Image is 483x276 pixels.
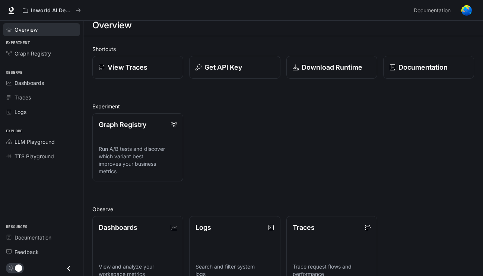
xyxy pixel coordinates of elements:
span: LLM Playground [15,138,55,146]
span: Feedback [15,248,39,256]
p: Logs [196,222,211,232]
span: Dark mode toggle [15,264,22,272]
a: Graph Registry [3,47,80,60]
a: Traces [3,91,80,104]
h2: Observe [92,205,474,213]
img: User avatar [461,5,472,16]
a: Dashboards [3,76,80,89]
span: Graph Registry [15,50,51,57]
span: Logs [15,108,26,116]
a: Graph RegistryRun A/B tests and discover which variant best improves your business metrics [92,113,183,181]
h2: Experiment [92,102,474,110]
a: TTS Playground [3,150,80,163]
button: User avatar [459,3,474,18]
p: Download Runtime [302,62,362,72]
p: Inworld AI Demos [31,7,73,14]
a: Documentation [411,3,456,18]
a: Documentation [383,56,474,79]
h2: Shortcuts [92,45,474,53]
span: Documentation [414,6,451,15]
p: View Traces [108,62,147,72]
a: LLM Playground [3,135,80,148]
span: Dashboards [15,79,44,87]
span: TTS Playground [15,152,54,160]
p: Run A/B tests and discover which variant best improves your business metrics [99,145,177,175]
a: Feedback [3,245,80,258]
button: Get API Key [189,56,280,79]
span: Traces [15,93,31,101]
span: Overview [15,26,38,34]
a: Logs [3,105,80,118]
p: Graph Registry [99,120,146,130]
p: Traces [293,222,315,232]
button: Close drawer [60,261,77,276]
a: View Traces [92,56,183,79]
p: Dashboards [99,222,137,232]
button: All workspaces [19,3,84,18]
a: Overview [3,23,80,36]
a: Documentation [3,231,80,244]
p: Documentation [398,62,448,72]
p: Get API Key [204,62,242,72]
a: Download Runtime [286,56,377,79]
h1: Overview [92,18,131,33]
span: Documentation [15,234,51,241]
